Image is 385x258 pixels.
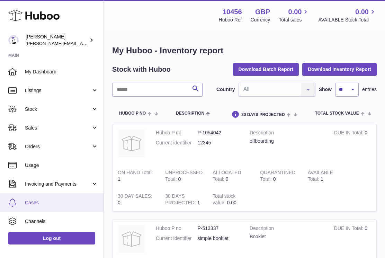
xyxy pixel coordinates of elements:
[355,7,369,17] span: 0.00
[118,225,145,253] img: product image
[198,225,240,232] dd: P-513337
[8,232,95,244] a: Log out
[250,138,324,144] div: offboarding
[25,199,98,206] span: Cases
[118,130,145,157] img: product image
[156,130,198,136] dt: Huboo P no
[213,170,241,184] strong: ALLOCATED Total
[198,130,240,136] dd: P-1054042
[329,124,376,164] td: 0
[308,170,333,184] strong: AVAILABLE Total
[156,235,198,242] dt: Current identifier
[318,7,377,23] a: 0.00 AVAILABLE Stock Total
[198,140,240,146] dd: 12345
[25,87,91,94] span: Listings
[25,218,98,225] span: Channels
[113,188,160,211] td: 0
[241,113,285,117] span: 30 DAYS PROJECTED
[303,164,350,188] td: 1
[334,225,365,233] strong: DUE IN Total
[207,164,255,188] td: 0
[251,17,270,23] div: Currency
[273,176,276,182] span: 0
[8,35,19,45] img: robert@thesuperpowders.com
[233,63,299,75] button: Download Batch Report
[118,193,152,201] strong: 30 DAY SALES
[260,170,295,184] strong: QUARANTINED Total
[25,125,91,131] span: Sales
[250,130,324,138] strong: Description
[227,200,236,205] span: 0.00
[250,233,324,240] div: Booklet
[288,7,302,17] span: 0.00
[25,69,98,75] span: My Dashboard
[165,170,203,184] strong: UNPROCESSED Total
[279,17,310,23] span: Total sales
[160,188,207,211] td: 1
[26,34,88,47] div: [PERSON_NAME]
[119,111,146,116] span: Huboo P no
[156,140,198,146] dt: Current identifier
[362,86,377,93] span: entries
[216,86,235,93] label: Country
[219,17,242,23] div: Huboo Ref
[213,193,235,207] strong: Total stock value
[315,111,359,116] span: Total stock value
[165,193,197,207] strong: 30 DAYS PROJECTED
[319,86,332,93] label: Show
[118,170,153,177] strong: ON HAND Total
[113,164,160,188] td: 1
[198,235,240,242] dd: simple booklet
[156,225,198,232] dt: Huboo P no
[223,7,242,17] strong: 10456
[25,181,91,187] span: Invoicing and Payments
[25,143,91,150] span: Orders
[25,106,91,113] span: Stock
[112,65,171,74] h2: Stock with Huboo
[176,111,204,116] span: Description
[112,45,377,56] h1: My Huboo - Inventory report
[318,17,377,23] span: AVAILABLE Stock Total
[26,41,139,46] span: [PERSON_NAME][EMAIL_ADDRESS][DOMAIN_NAME]
[279,7,310,23] a: 0.00 Total sales
[160,164,207,188] td: 0
[302,63,377,75] button: Download Inventory Report
[334,130,365,137] strong: DUE IN Total
[25,162,98,169] span: Usage
[250,225,324,233] strong: Description
[255,7,270,17] strong: GBP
